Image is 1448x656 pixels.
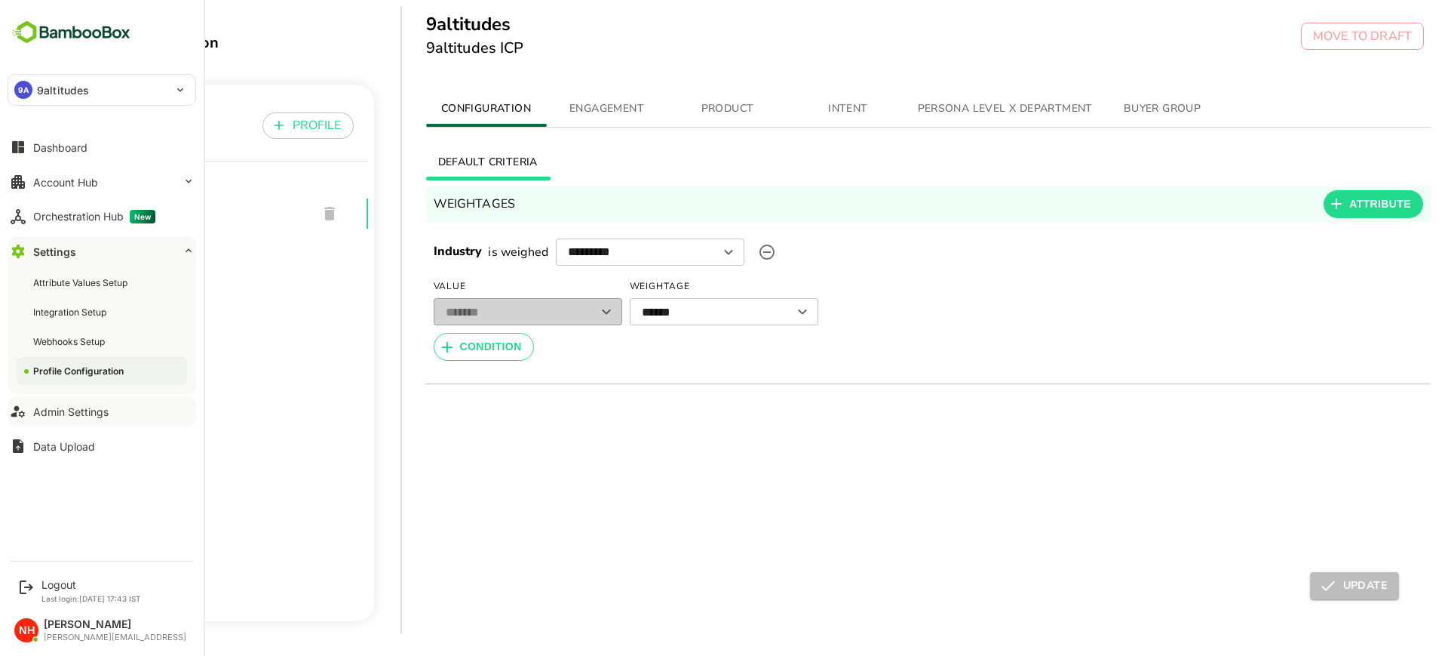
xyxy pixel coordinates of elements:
[33,176,98,189] div: Account Hub
[14,81,32,99] div: 9A
[41,578,141,591] div: Logout
[14,618,38,642] div: NH
[624,100,726,119] span: PRODUCT
[1248,23,1371,50] button: MOVE TO DRAFT
[1271,190,1370,218] button: ATTRIBUTE
[865,100,1040,119] span: PERSONA LEVEL X DEPARTMENT
[744,100,847,119] span: INTENT
[41,594,141,603] p: Last login: [DATE] 17:43 IST
[1058,100,1161,119] span: BUYER GROUP
[130,210,155,223] span: New
[33,365,127,377] div: Profile Configuration
[8,202,196,232] button: Orchestration HubNew
[381,333,481,361] button: CONDITION
[407,337,469,356] span: CONDITION
[18,205,253,223] span: 9altitudes
[8,236,196,266] button: Settings
[1260,27,1359,45] p: MOVE TO DRAFT
[33,210,155,223] div: Orchestration Hub
[33,335,108,348] div: Webhooks Setup
[18,32,321,53] div: Profile Configuration
[33,440,95,453] div: Data Upload
[373,144,497,180] button: DEFAULT CRITERIA
[381,193,463,214] h6: WEIGHTAGES
[210,112,301,139] button: PROFILE
[33,245,76,258] div: Settings
[503,100,606,119] span: ENGAGEMENT
[33,306,109,319] div: Integration Setup
[665,242,686,263] button: Open
[8,132,196,162] button: Dashboard
[240,116,289,134] p: PROFILE
[44,618,186,631] div: [PERSON_NAME]
[6,183,315,244] div: 9altitudes
[373,36,471,60] h6: 9altitudes ICP
[435,243,495,261] p: is weighed
[373,91,1379,127] div: simple tabs
[1296,195,1358,214] span: ATTRIBUTE
[8,396,196,427] button: Admin Settings
[18,119,67,137] p: PROFILE
[33,276,130,289] div: Attribute Values Setup
[1257,572,1346,599] button: UPDATE
[381,275,569,299] span: Value
[577,275,765,299] span: Weightage
[739,301,760,322] button: Open
[8,75,195,105] div: 9A9altitudes
[37,82,89,98] p: 9altitudes
[33,141,87,154] div: Dashboard
[8,18,135,47] img: BambooboxFullLogoMark.5f36c76dfaba33ec1ec1367b70bb1252.svg
[373,12,471,36] h5: 9altitudes
[8,431,196,461] button: Data Upload
[373,144,1379,180] div: basic tabs example
[699,237,729,267] label: upload picture
[33,405,109,418] div: Admin Settings
[8,167,196,197] button: Account Hub
[382,100,485,119] span: CONFIGURATION
[381,242,430,262] h6: Industry
[44,633,186,642] div: [PERSON_NAME][EMAIL_ADDRESS]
